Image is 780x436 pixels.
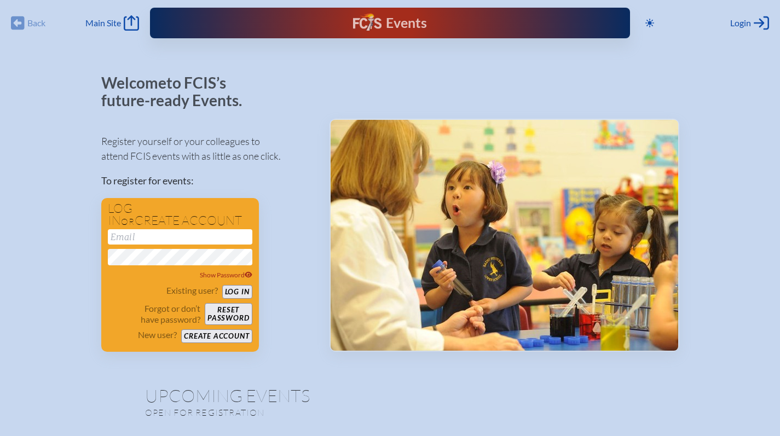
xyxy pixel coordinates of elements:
[108,202,252,227] h1: Log in create account
[181,329,252,343] button: Create account
[200,271,252,279] span: Show Password
[145,407,434,418] p: Open for registration
[101,134,312,164] p: Register yourself or your colleagues to attend FCIS events with as little as one click.
[101,74,255,109] p: Welcome to FCIS’s future-ready Events.
[85,18,121,28] span: Main Site
[222,285,252,299] button: Log in
[145,387,635,404] h1: Upcoming Events
[108,229,252,245] input: Email
[108,303,201,325] p: Forgot or don’t have password?
[205,303,252,325] button: Resetpassword
[138,329,177,340] p: New user?
[85,15,139,31] a: Main Site
[121,216,135,227] span: or
[331,120,678,351] img: Events
[101,173,312,188] p: To register for events:
[166,285,218,296] p: Existing user?
[730,18,751,28] span: Login
[287,13,492,33] div: FCIS Events — Future ready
